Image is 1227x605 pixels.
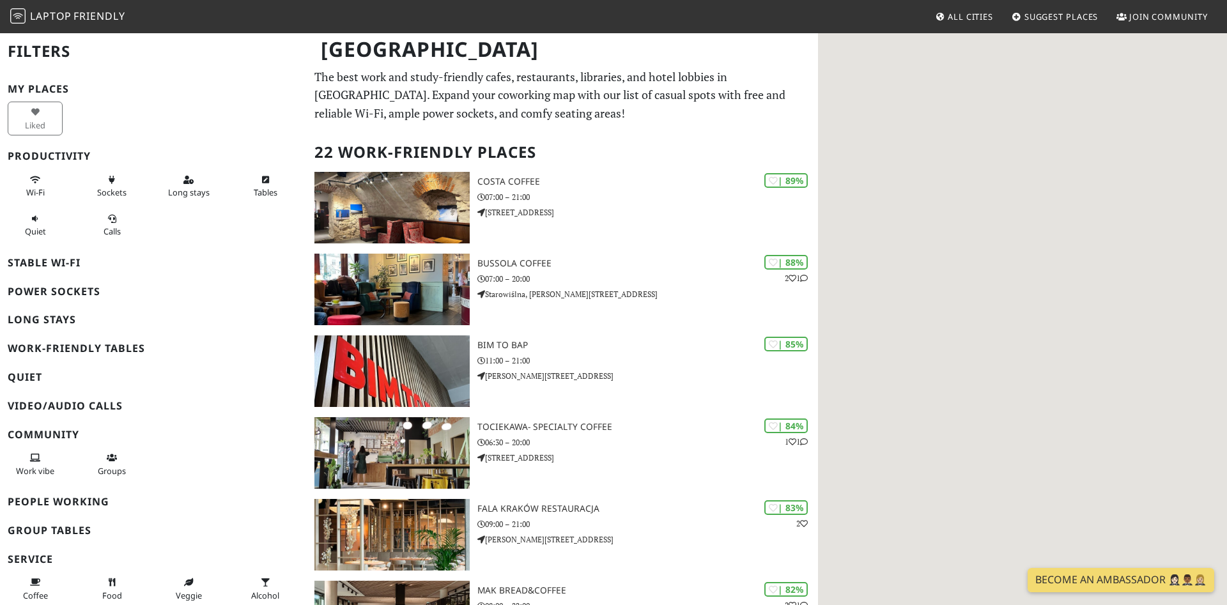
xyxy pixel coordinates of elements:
button: Sockets [84,169,139,203]
button: Quiet [8,208,63,242]
h3: Quiet [8,371,299,383]
a: Suggest Places [1007,5,1104,28]
p: 07:00 – 20:00 [477,273,818,285]
h3: Costa Coffee [477,176,818,187]
div: | 89% [764,173,808,188]
p: [STREET_ADDRESS] [477,452,818,464]
p: 09:00 – 21:00 [477,518,818,530]
h3: BIM TO BAP [477,340,818,351]
span: Long stays [168,187,210,198]
a: Join Community [1111,5,1213,28]
p: [PERSON_NAME][STREET_ADDRESS] [477,533,818,546]
span: Video/audio calls [104,226,121,237]
img: BIM TO BAP [314,335,470,407]
h3: MAK Bread&Coffee [477,585,818,596]
h1: [GEOGRAPHIC_DATA] [311,32,815,67]
img: Tociekawa- Specialty Coffee [314,417,470,489]
a: Fala Kraków Restauracja | 83% 2 Fala Kraków Restauracja 09:00 – 21:00 [PERSON_NAME][STREET_ADDRESS] [307,499,818,571]
p: 06:30 – 20:00 [477,436,818,448]
a: Costa Coffee | 89% Costa Coffee 07:00 – 21:00 [STREET_ADDRESS] [307,172,818,243]
h3: Community [8,429,299,441]
p: The best work and study-friendly cafes, restaurants, libraries, and hotel lobbies in [GEOGRAPHIC_... [314,68,810,123]
h3: Long stays [8,314,299,326]
div: | 83% [764,500,808,515]
h3: Work-friendly tables [8,342,299,355]
img: Costa Coffee [314,172,470,243]
button: Tables [238,169,293,203]
div: | 88% [764,255,808,270]
h2: Filters [8,32,299,71]
h3: Video/audio calls [8,400,299,412]
span: Coffee [23,590,48,601]
button: Long stays [161,169,216,203]
p: 2 [796,517,808,530]
span: People working [16,465,54,477]
p: 11:00 – 21:00 [477,355,818,367]
span: Suggest Places [1024,11,1099,22]
span: Laptop [30,9,72,23]
a: LaptopFriendly LaptopFriendly [10,6,125,28]
h3: Bussola Coffee [477,258,818,269]
span: Work-friendly tables [254,187,277,198]
span: All Cities [948,11,993,22]
span: Join Community [1129,11,1208,22]
span: Quiet [25,226,46,237]
span: Stable Wi-Fi [26,187,45,198]
span: Food [102,590,122,601]
span: Alcohol [251,590,279,601]
p: [PERSON_NAME][STREET_ADDRESS] [477,370,818,382]
button: Groups [84,447,139,481]
img: LaptopFriendly [10,8,26,24]
img: Fala Kraków Restauracja [314,499,470,571]
button: Calls [84,208,139,242]
h3: Group tables [8,525,299,537]
p: 1 1 [785,436,808,448]
button: Work vibe [8,447,63,481]
h3: Power sockets [8,286,299,298]
h2: 22 Work-Friendly Places [314,133,810,172]
div: | 82% [764,582,808,597]
h3: Service [8,553,299,565]
h3: Tociekawa- Specialty Coffee [477,422,818,433]
span: Power sockets [97,187,127,198]
a: All Cities [930,5,998,28]
span: Group tables [98,465,126,477]
div: | 85% [764,337,808,351]
h3: Productivity [8,150,299,162]
span: Friendly [73,9,125,23]
h3: People working [8,496,299,508]
p: [STREET_ADDRESS] [477,206,818,218]
button: Wi-Fi [8,169,63,203]
p: 2 1 [785,272,808,284]
h3: Fala Kraków Restauracja [477,503,818,514]
a: Tociekawa- Specialty Coffee | 84% 11 Tociekawa- Specialty Coffee 06:30 – 20:00 [STREET_ADDRESS] [307,417,818,489]
span: Veggie [176,590,202,601]
h3: Stable Wi-Fi [8,257,299,269]
img: Bussola Coffee [314,254,470,325]
div: | 84% [764,418,808,433]
p: Starowiślna, [PERSON_NAME][STREET_ADDRESS] [477,288,818,300]
a: Bussola Coffee | 88% 21 Bussola Coffee 07:00 – 20:00 Starowiślna, [PERSON_NAME][STREET_ADDRESS] [307,254,818,325]
p: 07:00 – 21:00 [477,191,818,203]
a: BIM TO BAP | 85% BIM TO BAP 11:00 – 21:00 [PERSON_NAME][STREET_ADDRESS] [307,335,818,407]
h3: My Places [8,83,299,95]
a: Become an Ambassador 🤵🏻‍♀️🤵🏾‍♂️🤵🏼‍♀️ [1028,568,1214,592]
